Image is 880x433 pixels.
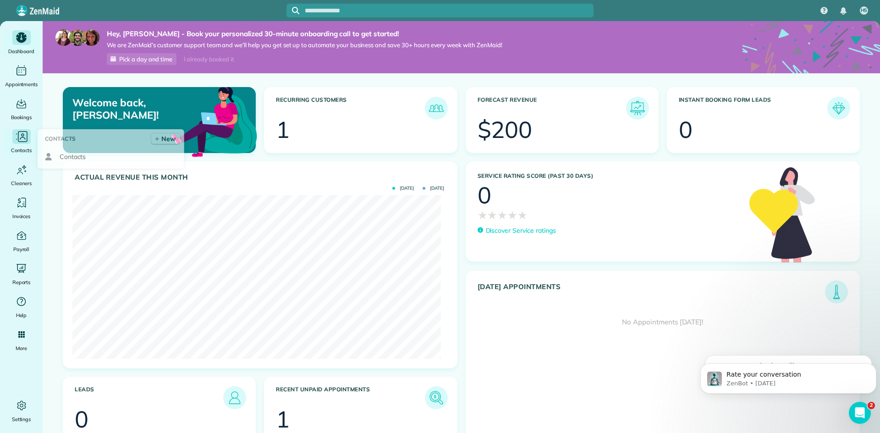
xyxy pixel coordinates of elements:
span: ★ [487,207,497,223]
a: Discover Service ratings [478,226,556,236]
span: Help [16,311,27,320]
span: HS [861,7,868,14]
div: 0 [75,408,88,431]
span: ★ [507,207,517,223]
iframe: Intercom notifications message [697,344,880,408]
p: Welcome back, [PERSON_NAME]! [72,97,194,121]
span: ★ [478,207,488,223]
img: icon_unpaid_appointments-47b8ce3997adf2238b356f14209ab4cced10bd1f174958f3ca8f1d0dd7fffeee.png [427,389,445,407]
div: 0 [478,184,491,207]
a: Cleaners [4,162,39,188]
h3: [DATE] Appointments [478,283,825,303]
span: Cleaners [11,179,32,188]
a: Appointments [4,63,39,89]
a: Invoices [4,195,39,221]
span: Appointments [5,80,38,89]
iframe: Intercom live chat [849,402,871,424]
span: Contacts [60,152,86,161]
img: icon_leads-1bed01f49abd5b7fead27621c3d59655bb73ed531f8eeb49469d10e621d6b896.png [225,389,244,407]
a: Pick a day and time [107,53,176,65]
span: Reports [12,278,31,287]
img: icon_forecast_revenue-8c13a41c7ed35a8dcfafea3cbb826a0462acb37728057bba2d056411b612bbbe.png [628,99,647,117]
img: dashboard_welcome-42a62b7d889689a78055ac9021e634bf52bae3f8056760290aed330b23ab8690.png [170,77,259,165]
span: [DATE] [392,186,414,191]
h3: Service Rating score (past 30 days) [478,173,740,179]
a: Reports [4,261,39,287]
svg: Focus search [292,7,299,14]
h3: Actual Revenue this month [75,173,448,181]
div: I already booked it [178,54,239,65]
a: New [151,133,181,145]
a: Contacts [41,148,181,165]
a: Bookings [4,96,39,122]
span: Contacts [45,134,76,143]
button: Focus search [286,7,299,14]
strong: Hey, [PERSON_NAME] - Book your personalized 30-minute onboarding call to get started! [107,29,502,38]
img: maria-72a9807cf96188c08ef61303f053569d2e2a8a1cde33d635c8a3ac13582a053d.jpg [55,29,72,46]
a: Contacts [4,129,39,155]
span: Settings [12,415,31,424]
span: Dashboard [8,47,34,56]
a: Help [4,294,39,320]
img: icon_todays_appointments-901f7ab196bb0bea1936b74009e4eb5ffbc2d2711fa7634e0d609ed5ef32b18b.png [827,283,846,301]
span: Invoices [12,212,31,221]
img: icon_form_leads-04211a6a04a5b2264e4ee56bc0799ec3eb69b7e499cbb523a139df1d13a81ae0.png [830,99,848,117]
span: Bookings [11,113,32,122]
a: Payroll [4,228,39,254]
div: 1 [276,118,290,141]
a: Settings [4,398,39,424]
span: We are ZenMaid’s customer support team and we’ll help you get set up to automate your business an... [107,41,502,49]
span: 2 [868,402,875,409]
img: icon_recurring_customers-cf858462ba22bcd05b5a5880d41d6543d210077de5bb9ebc9590e49fd87d84ed.png [427,99,445,117]
h3: Recurring Customers [276,97,424,120]
h3: Forecast Revenue [478,97,626,120]
div: No Appointments [DATE]! [466,303,860,341]
img: jorge-587dff0eeaa6aab1f244e6dc62b8924c3b6ad411094392a53c71c6c4a576187d.jpg [69,29,86,46]
a: Dashboard [4,30,39,56]
span: Pick a day and time [119,55,172,63]
h3: Leads [75,386,223,409]
span: More [16,344,27,353]
div: 1 [276,408,290,431]
span: Payroll [13,245,30,254]
span: ★ [497,207,507,223]
div: Notifications [834,1,853,21]
div: 0 [679,118,693,141]
div: $200 [478,118,533,141]
p: Discover Service ratings [486,226,556,236]
span: New [161,134,176,143]
h3: Instant Booking Form Leads [679,97,827,120]
span: Contacts [11,146,32,155]
h3: Recent unpaid appointments [276,386,424,409]
img: michelle-19f622bdf1676172e81f8f8fba1fb50e276960ebfe0243fe18214015130c80e4.jpg [83,29,99,46]
span: ★ [517,207,528,223]
span: [DATE] [423,186,444,191]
